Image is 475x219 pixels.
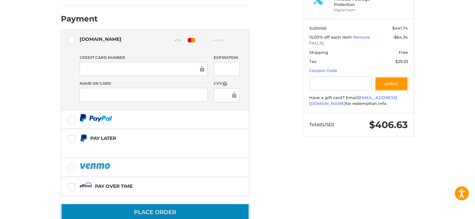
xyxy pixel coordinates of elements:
[395,59,408,64] span: $29.23
[353,35,370,40] a: Remove
[80,182,92,190] img: Affirm icon
[80,81,208,86] label: Name on Card
[309,40,408,46] span: FALL15
[80,114,112,122] img: PayPal icon
[80,55,208,60] label: Credit Card Number
[393,35,408,40] span: -$64.34
[80,145,210,150] iframe: PayPal Message 1
[80,162,111,170] img: PayPal icon
[334,7,382,13] li: Digital Item
[375,77,408,91] button: Apply
[392,26,408,31] span: $441.74
[80,34,121,44] div: [DOMAIN_NAME]
[399,50,408,55] span: Free
[309,50,328,55] span: Shipping
[309,35,353,40] span: 15.00% off each item
[214,55,240,60] label: Expiration
[61,14,98,24] h2: Payment
[214,81,240,87] label: CVV
[309,68,337,73] a: Coupon Code
[369,119,408,131] span: $406.63
[309,59,316,64] span: Tax
[90,133,210,143] div: Pay Later
[95,181,133,191] div: Pay over time
[309,95,408,107] div: Have a gift card? Email for redemption info.
[80,134,87,142] img: Pay Later icon
[309,77,372,91] input: Gift Certificate or Coupon Code
[309,26,327,31] span: Subtotal
[309,121,334,127] span: Total (USD)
